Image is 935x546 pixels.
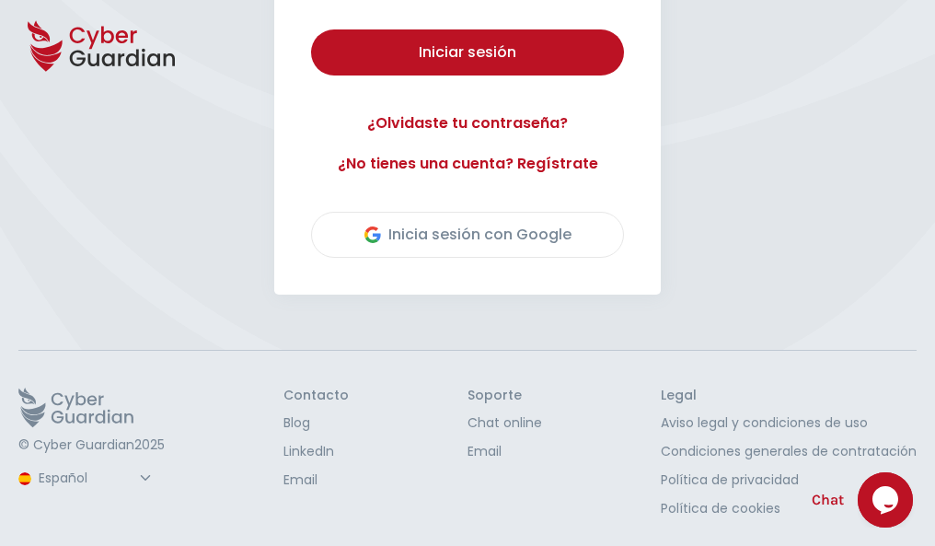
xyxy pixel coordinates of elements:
a: Email [467,442,542,461]
a: Email [283,470,349,490]
a: Aviso legal y condiciones de uso [661,413,917,433]
img: region-logo [18,472,31,485]
a: Política de privacidad [661,470,917,490]
a: ¿Olvidaste tu contraseña? [311,112,624,134]
p: © Cyber Guardian 2025 [18,437,165,454]
a: LinkedIn [283,442,349,461]
a: Política de cookies [661,499,917,518]
a: Blog [283,413,349,433]
div: Inicia sesión con Google [364,224,571,246]
a: Chat online [467,413,542,433]
h3: Soporte [467,388,542,404]
h3: Legal [661,388,917,404]
button: Inicia sesión con Google [311,212,624,258]
a: ¿No tienes una cuenta? Regístrate [311,153,624,175]
iframe: chat widget [858,472,917,528]
a: Condiciones generales de contratación [661,442,917,461]
h3: Contacto [283,388,349,404]
span: Chat [812,489,844,511]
